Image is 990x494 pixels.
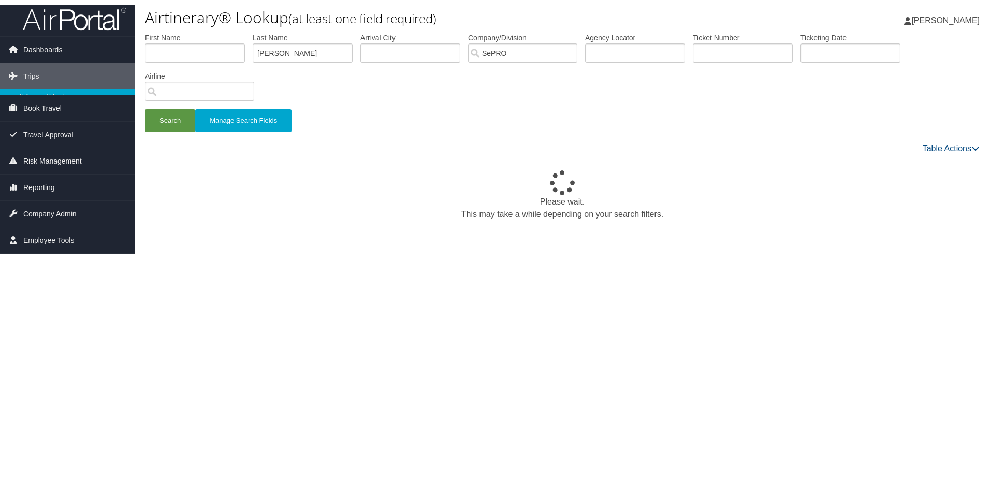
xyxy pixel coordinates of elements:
[195,109,292,132] button: Manage Search Fields
[911,16,980,25] span: [PERSON_NAME]
[800,33,908,43] label: Ticketing Date
[693,33,800,43] label: Ticket Number
[145,71,262,82] label: Airline
[923,144,980,153] a: Table Actions
[23,95,62,121] span: Book Travel
[23,37,63,63] span: Dashboards
[145,7,702,28] h1: Airtinerary® Lookup
[23,201,77,227] span: Company Admin
[145,33,253,43] label: First Name
[23,7,126,31] img: airportal-logo.png
[468,33,585,43] label: Company/Division
[288,10,436,27] small: (at least one field required)
[23,175,55,200] span: Reporting
[253,33,360,43] label: Last Name
[23,122,74,148] span: Travel Approval
[585,33,693,43] label: Agency Locator
[23,63,39,89] span: Trips
[904,5,990,36] a: [PERSON_NAME]
[145,109,195,132] button: Search
[360,33,468,43] label: Arrival City
[23,227,75,253] span: Employee Tools
[145,170,980,221] div: Please wait. This may take a while depending on your search filters.
[23,148,82,174] span: Risk Management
